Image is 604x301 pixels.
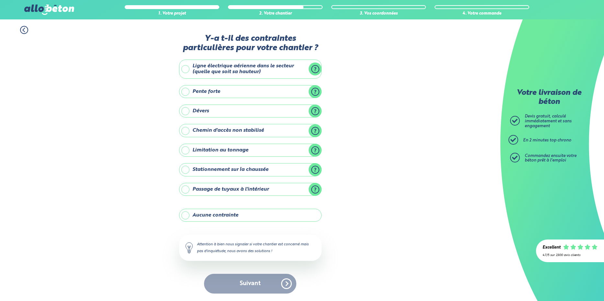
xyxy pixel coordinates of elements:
label: Pente forte [179,85,322,98]
div: 2. Votre chantier [228,11,323,16]
iframe: Help widget launcher [546,276,597,294]
div: 4. Votre commande [435,11,529,16]
img: allobéton [24,5,74,15]
div: Attention à bien nous signaler si votre chantier est concerné mais pas d'inquiétude, nous avons d... [179,235,322,261]
label: Limitation au tonnage [179,144,322,157]
label: Y-a t-il des contraintes particulières pour votre chantier ? [179,34,322,53]
label: Stationnement sur la chaussée [179,163,322,176]
label: Dévers [179,105,322,117]
div: 1. Votre projet [125,11,219,16]
label: Chemin d'accès non stabilisé [179,124,322,137]
label: Aucune contrainte [179,209,322,222]
label: Ligne électrique aérienne dans le secteur (quelle que soit sa hauteur) [179,60,322,79]
label: Passage de tuyaux à l'intérieur [179,183,322,196]
div: 3. Vos coordonnées [331,11,426,16]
